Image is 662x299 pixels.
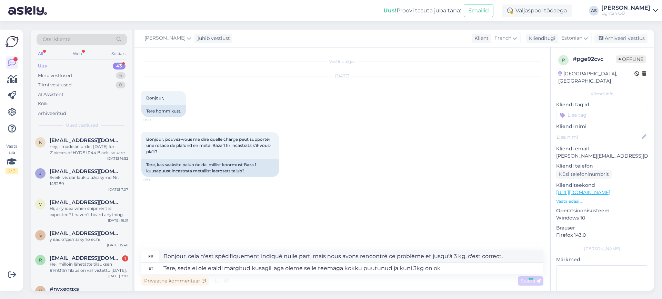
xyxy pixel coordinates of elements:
div: All [37,49,44,58]
div: Kliendi info [556,91,648,97]
div: Uus [38,63,47,70]
span: s [39,233,42,238]
div: 1 [122,255,128,261]
span: p [562,57,565,63]
span: n [39,288,42,293]
div: Web [71,49,83,58]
span: [PERSON_NAME] [144,34,185,42]
span: Bonjour, pouvez-vous me dire quelle charge peut supporter une rosace de plafond en métal Baza 1 f... [146,137,271,154]
div: Socials [110,49,127,58]
div: # pge92cvc [573,55,616,63]
p: Kliendi telefon [556,162,648,170]
p: Firefox 143.0 [556,232,648,239]
span: Otsi kliente [43,36,70,43]
p: Kliendi nimi [556,123,648,130]
div: juhib vestlust [195,35,230,42]
a: [URL][DOMAIN_NAME] [556,189,610,195]
span: #nyxeggxs [50,286,79,292]
div: Light24 OÜ [601,11,650,16]
input: Lisa tag [556,110,648,120]
div: [DATE] 16:31 [108,218,128,223]
span: vanheiningenruud@gmail.com [50,199,121,205]
span: shahzoda@ovivoelektrik.com.tr [50,230,121,236]
div: AI Assistent [38,91,63,98]
div: Proovi tasuta juba täna: [383,7,461,15]
p: Operatsioonisüsteem [556,207,648,214]
div: hey, i made an order [DATE] for : 21pieces of HYDE IP44 Black, square lamps We opened the package... [50,143,128,156]
div: Hei, milloin lähetätte tilauksen #149315?Tilaus on vahvistettu [DATE]. [50,261,128,274]
div: [DATE] 7:02 [108,274,128,279]
span: Bonjour, [146,95,164,100]
a: [PERSON_NAME]Light24 OÜ [601,5,658,16]
div: [DATE] [141,73,543,79]
div: Vaata siia [6,143,18,174]
span: v [39,202,42,207]
p: Vaata edasi ... [556,198,648,204]
span: r [39,257,42,263]
img: Askly Logo [6,35,19,48]
span: k [39,140,42,145]
p: Brauser [556,224,648,232]
div: 43 [113,63,126,70]
div: [PERSON_NAME] [601,5,650,11]
div: Hi, any idea when shipment is expected? I haven’t heard anything yet. Commande n°149638] ([DATE])... [50,205,128,218]
span: Estonian [561,34,582,42]
div: 2 / 3 [6,168,18,174]
p: [PERSON_NAME][EMAIL_ADDRESS][DOMAIN_NAME] [556,152,648,160]
div: Tiimi vestlused [38,82,72,88]
div: [DATE] 7:07 [108,187,128,192]
div: AS [589,6,599,15]
button: Emailid [464,4,493,17]
div: Sveiki vis dar laukiu užsakymo Nr. 149289 [50,174,128,187]
div: [PERSON_NAME] [556,246,648,252]
div: Arhiveeri vestlus [594,34,648,43]
div: [DATE] 15:48 [107,243,128,248]
input: Lisa nimi [556,133,640,141]
div: Vestlus algas [141,58,543,65]
div: у вас отдел закупо есть [50,236,128,243]
p: Kliendi email [556,145,648,152]
p: Märkmed [556,256,648,263]
span: French [494,34,511,42]
span: ritvaleinonen@hotmail.com [50,255,121,261]
div: Tere hommikust, [141,105,186,117]
div: Väljaspool tööaega [502,4,572,17]
b: Uus! [383,7,397,14]
div: Tere, kas saaksite palun öelda, millist koormust Baza 1 kuusepuust incastrata metallist laerosett... [141,159,279,177]
span: Uued vestlused [66,122,98,128]
div: 0 [116,82,126,88]
div: Minu vestlused [38,72,72,79]
span: 0:31 [143,177,169,182]
div: [DATE] 16:52 [107,156,128,161]
p: Klienditeekond [556,182,648,189]
div: [GEOGRAPHIC_DATA], [GEOGRAPHIC_DATA] [558,70,634,85]
span: Offline [616,55,646,63]
p: Kliendi tag'id [556,101,648,108]
div: Arhiveeritud [38,110,66,117]
div: Kõik [38,100,48,107]
div: Küsi telefoninumbrit [556,170,612,179]
span: 0:29 [143,117,169,122]
span: justmisius@gmail.com [50,168,121,174]
div: 6 [116,72,126,79]
div: Klient [472,35,489,42]
p: Windows 10 [556,214,648,222]
span: kuninkaantie752@gmail.com [50,137,121,143]
span: j [39,171,41,176]
div: Klienditugi [526,35,555,42]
